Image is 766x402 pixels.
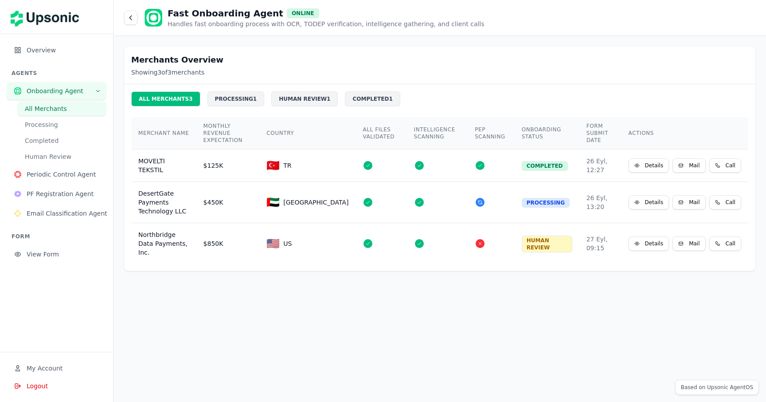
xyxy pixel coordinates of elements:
[18,102,106,116] button: All Merchants
[7,166,106,183] button: Periodic Control Agent
[18,104,106,113] a: All Merchants
[27,250,99,259] span: View Form
[14,171,21,178] img: Periodic Control Agent
[672,158,705,173] button: Mail
[259,117,356,150] th: COUNTRY
[168,7,283,20] h1: Fast Onboarding Agent
[586,193,614,211] div: 26 Eyl, 13:20
[11,4,85,29] img: Upsonic
[27,170,99,179] span: Periodic Control Agent
[7,377,106,395] button: Logout
[7,185,106,203] button: PF Registration Agent
[131,117,196,150] th: MERCHANT NAME
[709,158,741,173] button: Call
[203,161,253,170] div: $125K
[131,68,748,77] p: Showing 3 of 3 merchants
[27,364,63,373] span: My Account
[207,91,265,106] div: PROCESSING 1
[18,136,106,145] a: Completed
[283,239,292,248] span: US
[621,117,748,150] th: ACTIONS
[138,157,189,174] div: MOVELTI TEKSTIL
[7,82,106,100] button: Onboarding Agent
[629,158,669,173] button: Details
[131,91,200,106] div: ALL MERCHANTS 3
[203,239,253,248] div: $850K
[7,210,106,219] a: Email Classification AgentEmail Classification Agent
[266,158,280,173] span: 🇹🇷
[579,117,621,150] th: FORM SUBMIT DATE
[138,189,189,216] div: DesertGate Payments Technology LLC
[266,236,280,251] span: 🇺🇸
[145,9,162,27] img: Onboarding Agent
[27,382,48,390] span: Logout
[266,195,280,209] span: 🇦🇪
[7,205,106,222] button: Email Classification Agent
[672,195,705,209] button: Mail
[468,117,515,150] th: PEP SCANNING
[7,245,106,263] button: View Form
[18,134,106,148] button: Completed
[27,46,99,55] span: Overview
[18,118,106,132] button: Processing
[356,117,406,150] th: ALL FILES VALIDATED
[709,236,741,251] button: Call
[7,191,106,199] a: PF Registration AgentPF Registration Agent
[12,233,106,240] h3: FORM
[287,8,319,18] div: ONLINE
[522,236,572,252] div: HUMAN REVIEW
[27,189,99,198] span: PF Registration Agent
[7,41,106,59] button: Overview
[138,230,189,257] div: Northbridge Data Payments, Inc.
[345,91,400,106] div: COMPLETED 1
[18,152,106,161] a: Human Review
[7,359,106,377] button: My Account
[168,20,485,28] p: Handles fast onboarding process with OCR, TODEP verification, intelligence gathering, and client ...
[271,91,338,106] div: HUMAN REVIEW 1
[283,161,291,170] span: TR
[7,251,106,260] a: View Form
[7,365,106,374] a: My Account
[18,150,106,164] button: Human Review
[203,198,253,207] div: $450K
[14,190,21,197] img: PF Registration Agent
[27,87,92,95] span: Onboarding Agent
[515,117,579,150] th: ONBOARDING STATUS
[672,236,705,251] button: Mail
[27,209,107,218] span: Email Classification Agent
[709,195,741,209] button: Call
[629,195,669,209] button: Details
[18,120,106,129] a: Processing
[14,210,21,217] img: Email Classification Agent
[586,235,614,252] div: 27 Eyl, 09:15
[522,161,568,171] div: COMPLETED
[14,87,21,95] img: Onboarding Agent
[7,171,106,180] a: Periodic Control AgentPeriodic Control Agent
[522,198,570,208] div: PROCESSING
[196,117,260,150] th: MONTHLY REVENUE EXPECTATION
[586,157,614,174] div: 26 Eyl, 12:27
[407,117,468,150] th: INTELLIGENCE SCANNING
[283,198,348,207] span: [GEOGRAPHIC_DATA]
[629,236,669,251] button: Details
[131,54,748,66] h2: Merchants Overview
[7,47,106,55] a: Overview
[12,70,106,77] h3: AGENTS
